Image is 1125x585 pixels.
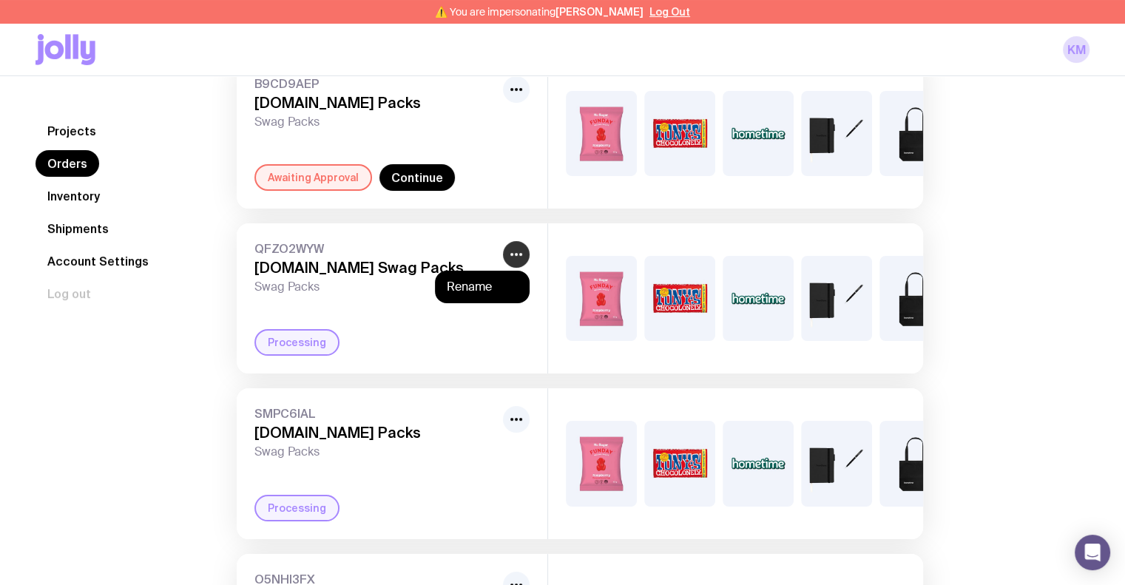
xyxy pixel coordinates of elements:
a: Account Settings [36,248,161,274]
h3: [DOMAIN_NAME] Swag Packs [254,259,497,277]
a: Continue [379,164,455,191]
span: SMPC6IAL [254,406,497,421]
div: Open Intercom Messenger [1075,535,1110,570]
a: Inventory [36,183,112,209]
div: Processing [254,495,339,521]
button: Rename [447,280,518,294]
span: Swag Packs [254,115,497,129]
a: Orders [36,150,99,177]
button: Log Out [649,6,690,18]
a: KM [1063,36,1089,63]
h3: [DOMAIN_NAME] Packs [254,94,497,112]
span: Swag Packs [254,444,497,459]
span: B9CD9AEP [254,76,497,91]
button: Log out [36,280,103,307]
div: Awaiting Approval [254,164,372,191]
h3: [DOMAIN_NAME] Packs [254,424,497,442]
span: [PERSON_NAME] [555,6,643,18]
div: Processing [254,329,339,356]
span: QFZO2WYW [254,241,497,256]
a: Projects [36,118,108,144]
a: Shipments [36,215,121,242]
span: ⚠️ You are impersonating [435,6,643,18]
span: Swag Packs [254,280,497,294]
